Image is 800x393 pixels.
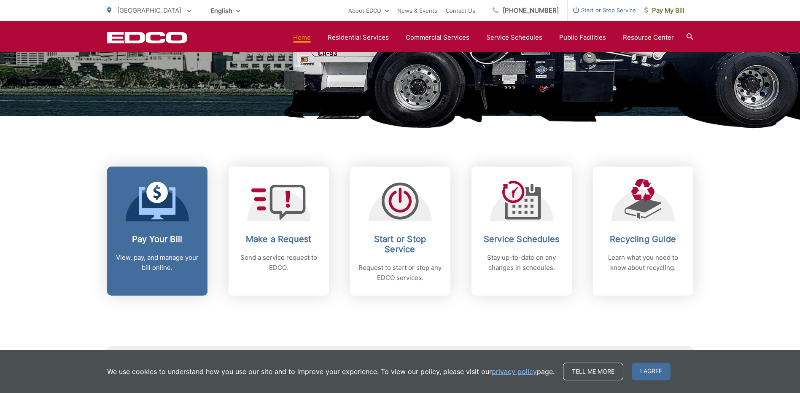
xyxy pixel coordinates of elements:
[116,253,199,273] p: View, pay, and manage your bill online.
[593,167,693,296] a: Recycling Guide Learn what you need to know about recycling.
[293,32,311,43] a: Home
[446,5,475,16] a: Contact Us
[492,366,537,377] a: privacy policy
[559,32,606,43] a: Public Facilities
[358,234,442,254] h2: Start or Stop Service
[117,6,181,14] span: [GEOGRAPHIC_DATA]
[397,5,437,16] a: News & Events
[348,5,389,16] a: About EDCO
[237,234,321,244] h2: Make a Request
[632,363,671,380] span: I agree
[601,234,685,244] h2: Recycling Guide
[204,3,247,18] span: English
[237,253,321,273] p: Send a service request to EDCO.
[644,5,684,16] span: Pay My Bill
[229,167,329,296] a: Make a Request Send a service request to EDCO.
[486,32,542,43] a: Service Schedules
[107,32,187,43] a: EDCD logo. Return to the homepage.
[563,363,623,380] a: Tell me more
[107,167,207,296] a: Pay Your Bill View, pay, and manage your bill online.
[116,234,199,244] h2: Pay Your Bill
[623,32,674,43] a: Resource Center
[358,263,442,283] p: Request to start or stop any EDCO services.
[480,253,563,273] p: Stay up-to-date on any changes in schedules.
[471,167,572,296] a: Service Schedules Stay up-to-date on any changes in schedules.
[480,234,563,244] h2: Service Schedules
[406,32,469,43] a: Commercial Services
[107,366,555,377] p: We use cookies to understand how you use our site and to improve your experience. To view our pol...
[328,32,389,43] a: Residential Services
[601,253,685,273] p: Learn what you need to know about recycling.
